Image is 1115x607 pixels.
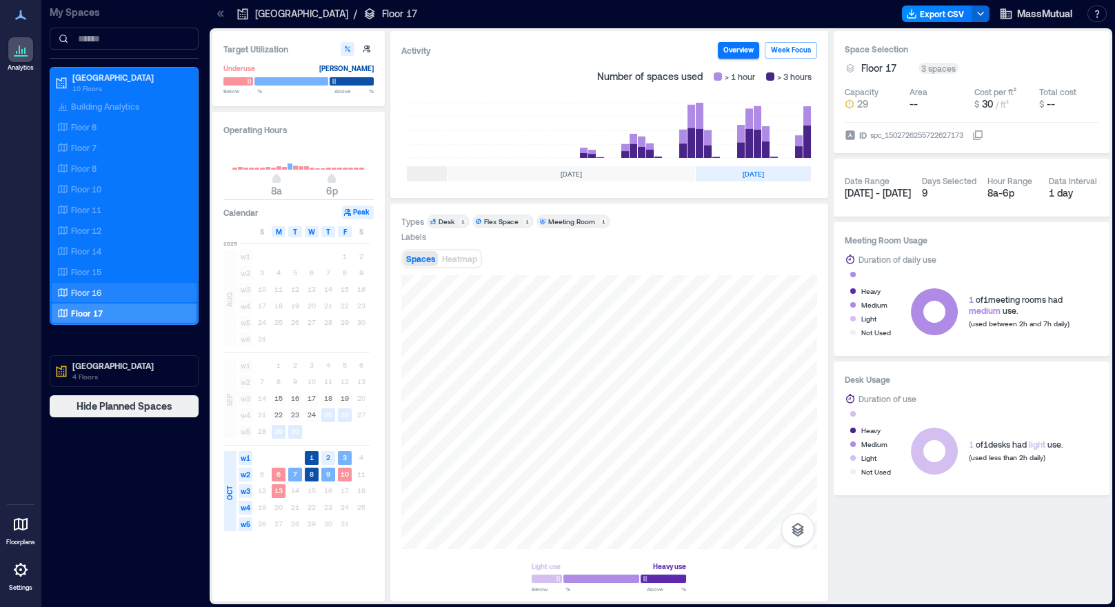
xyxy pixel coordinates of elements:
[599,217,607,226] div: 1
[224,486,235,500] span: OCT
[239,359,252,372] span: w1
[239,266,252,280] span: w2
[861,326,891,339] div: Not Used
[4,553,37,596] a: Settings
[341,394,349,402] text: 19
[334,87,374,95] span: Above %
[239,250,252,263] span: w1
[974,99,979,109] span: $
[969,319,1069,328] span: (used between 2h and 7h daily)
[72,72,188,83] p: [GEOGRAPHIC_DATA]
[995,3,1076,25] button: MassMutual
[71,266,101,277] p: Floor 15
[8,63,34,72] p: Analytics
[319,61,374,75] div: [PERSON_NAME]
[1047,98,1055,110] span: --
[72,83,188,94] p: 10 Floors
[459,217,467,226] div: 1
[969,295,974,304] span: 1
[224,292,235,307] span: AUG
[869,128,965,142] div: spc_1502726255722627173
[239,375,252,389] span: w2
[50,6,199,19] p: My Spaces
[71,225,101,236] p: Floor 12
[291,394,299,402] text: 16
[71,204,101,215] p: Floor 11
[310,453,314,461] text: 1
[72,371,188,382] p: 4 Floors
[343,453,347,461] text: 3
[442,254,477,263] span: Heatmap
[310,470,314,478] text: 8
[239,392,252,406] span: w3
[239,517,252,531] span: w5
[859,128,867,142] span: ID
[725,70,755,83] span: > 1 hour
[845,97,904,111] button: 29
[439,217,454,226] div: Desk
[1039,99,1044,109] span: $
[982,98,993,110] span: 30
[223,87,262,95] span: Below %
[858,392,916,406] div: Duration of use
[592,64,817,89] div: Number of spaces used
[922,175,976,186] div: Days Selected
[341,410,349,419] text: 26
[291,427,299,435] text: 30
[308,394,316,402] text: 17
[239,408,252,422] span: w4
[548,217,595,226] div: Meeting Room
[223,206,259,219] h3: Calendar
[274,486,283,495] text: 13
[71,101,139,112] p: Building Analytics
[974,86,1016,97] div: Cost per ft²
[857,97,869,111] span: 29
[71,287,101,298] p: Floor 16
[223,61,255,75] div: Underuse
[845,86,878,97] div: Capacity
[224,394,235,406] span: SEP
[972,130,983,141] button: IDspc_1502726255722627173
[861,424,881,437] div: Heavy
[9,584,32,592] p: Settings
[406,254,435,263] span: Spaces
[861,284,881,298] div: Heavy
[845,372,1098,386] h3: Desk Usage
[403,251,438,266] button: Spaces
[861,61,913,75] button: Floor 17
[274,394,283,402] text: 15
[50,395,199,417] button: Hide Planned Spaces
[239,501,252,515] span: w4
[718,42,759,59] button: Overview
[3,33,38,76] a: Analytics
[845,175,890,186] div: Date Range
[223,123,374,137] h3: Operating Hours
[239,451,252,465] span: w1
[969,306,1001,315] span: medium
[71,121,97,132] p: Floor 6
[861,61,896,75] span: Floor 17
[276,226,282,237] span: M
[969,453,1045,461] span: (used less than 2h daily)
[71,246,101,257] p: Floor 14
[902,6,972,22] button: Export CSV
[359,226,363,237] span: S
[647,585,686,593] span: Above %
[996,99,1009,109] span: / ft²
[861,437,887,451] div: Medium
[382,7,417,21] p: Floor 17
[969,439,1063,450] div: of 1 desks had use.
[308,410,316,419] text: 24
[401,43,431,57] div: Activity
[922,186,976,200] div: 9
[293,470,297,478] text: 7
[239,468,252,481] span: w2
[324,410,332,419] text: 25
[2,508,39,550] a: Floorplans
[1017,7,1072,21] span: MassMutual
[308,226,315,237] span: W
[861,451,876,465] div: Light
[255,7,348,21] p: [GEOGRAPHIC_DATA]
[239,484,252,498] span: w3
[765,42,817,59] button: Week Focus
